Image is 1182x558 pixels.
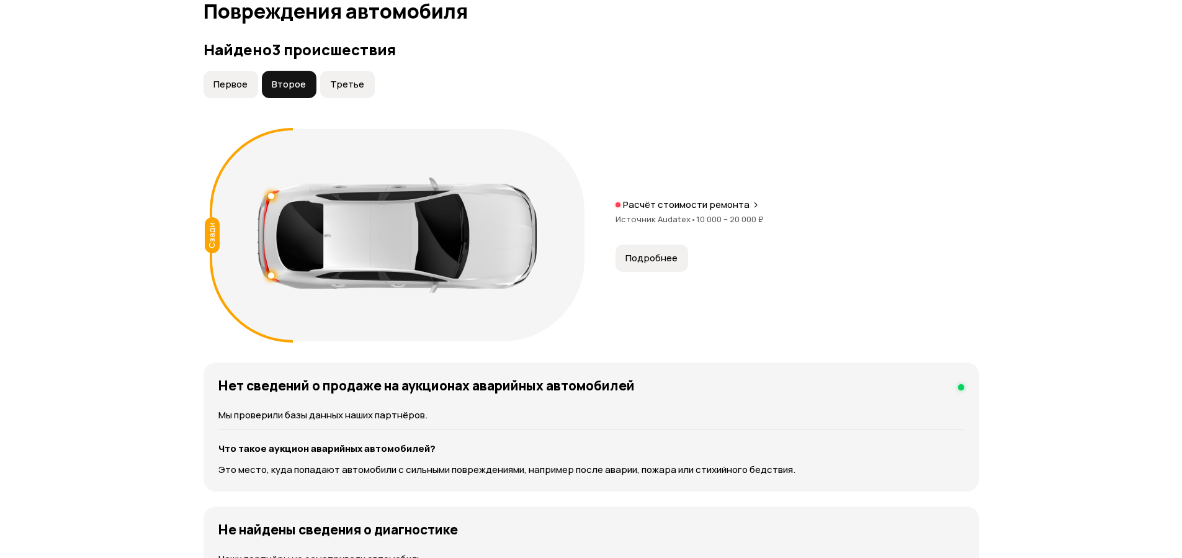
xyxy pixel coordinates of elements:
[205,217,220,253] div: Сзади
[218,521,458,538] h4: Не найдены сведения о диагностике
[616,245,688,272] button: Подробнее
[616,214,696,225] span: Источник Audatex
[218,442,436,455] strong: Что такое аукцион аварийных автомобилей?
[625,252,678,264] span: Подробнее
[218,377,635,394] h4: Нет сведений о продаже на аукционах аварийных автомобилей
[204,71,258,98] button: Первое
[218,408,964,422] p: Мы проверили базы данных наших партнёров.
[262,71,316,98] button: Второе
[213,78,248,91] span: Первое
[218,463,964,477] p: Это место, куда попадают автомобили с сильными повреждениями, например после аварии, пожара или с...
[330,78,364,91] span: Третье
[623,199,750,211] p: Расчёт стоимости ремонта
[696,214,764,225] span: 10 000 – 20 000 ₽
[272,78,306,91] span: Второе
[691,214,696,225] span: •
[320,71,375,98] button: Третье
[204,41,979,58] h3: Найдено 3 происшествия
